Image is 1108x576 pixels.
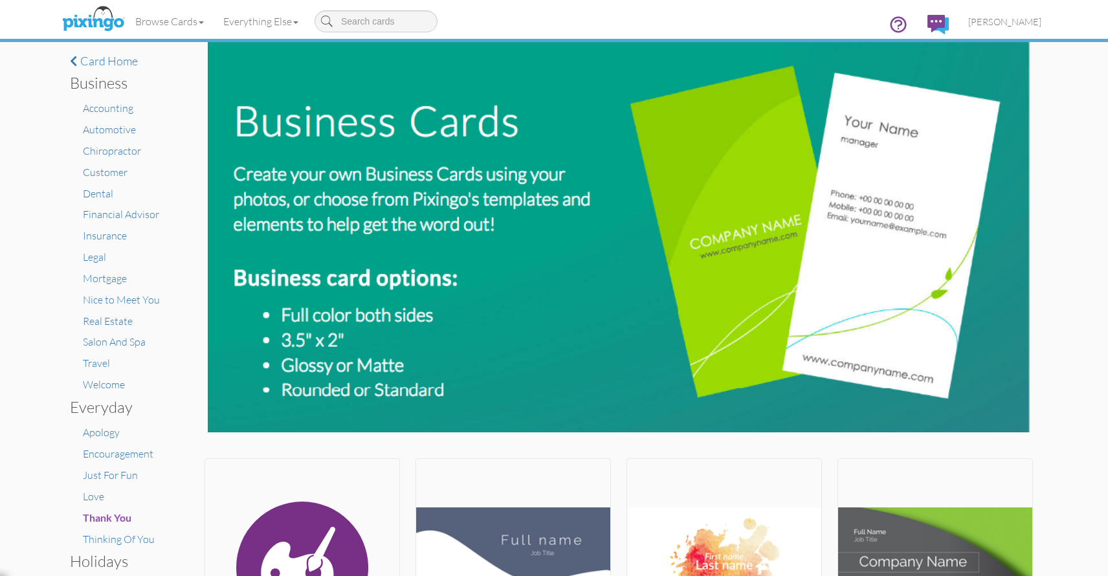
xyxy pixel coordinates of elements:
[83,102,133,115] a: Accounting
[83,447,153,460] a: Encouragement
[315,10,438,32] input: Search cards
[83,511,131,524] a: Thank You
[83,469,138,482] a: Just For Fun
[83,272,127,285] a: Mortgage
[83,250,106,263] a: Legal
[83,144,141,157] a: Chiropractor
[83,335,146,348] a: Salon And Spa
[214,5,308,38] a: Everything Else
[83,187,113,200] a: Dental
[83,123,136,136] a: Automotive
[126,5,214,38] a: Browse Cards
[59,3,127,36] img: pixingo logo
[83,490,104,503] a: Love
[70,74,164,91] h3: Business
[83,426,120,439] a: Apology
[70,55,173,68] a: Card home
[83,208,159,221] a: Financial Advisor
[83,378,125,391] a: Welcome
[83,166,127,179] a: Customer
[83,315,133,327] a: Real Estate
[927,15,949,34] img: comments.svg
[70,553,164,570] h3: Holidays
[70,399,164,415] h3: Everyday
[958,5,1051,38] a: [PERSON_NAME]
[83,229,127,242] a: Insurance
[83,293,160,306] a: Nice to Meet You
[208,42,1029,432] img: business-banner-with-text.png
[83,533,155,546] a: Thinking Of You
[83,357,110,370] a: Travel
[968,16,1041,27] span: [PERSON_NAME]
